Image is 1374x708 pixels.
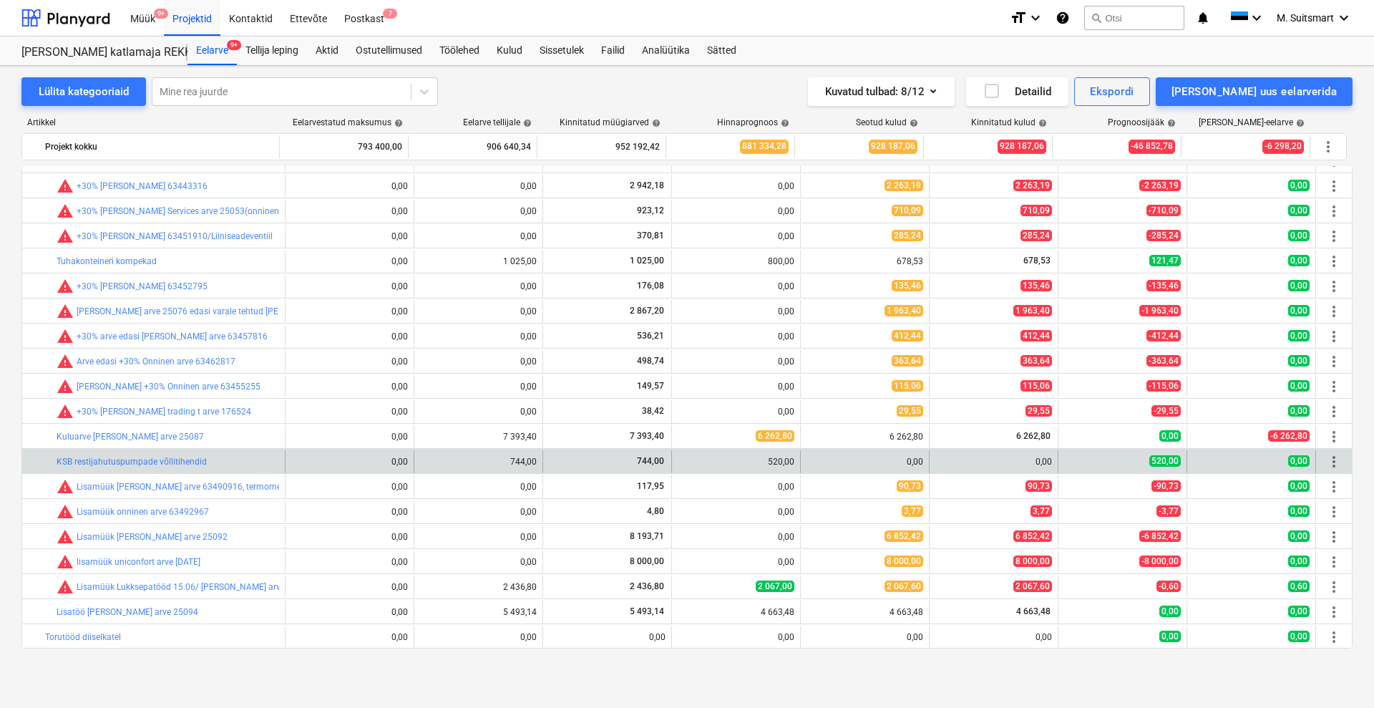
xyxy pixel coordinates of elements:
[291,306,408,316] div: 0,00
[57,528,74,545] span: Seotud kulud ületavad prognoosi
[1325,603,1343,621] span: Rohkem tegevusi
[431,37,488,65] div: Töölehed
[1159,430,1181,442] span: 0,00
[291,281,408,291] div: 0,00
[463,117,532,127] div: Eelarve tellijale
[678,482,794,492] div: 0,00
[383,9,397,19] span: 7
[291,206,408,216] div: 0,00
[291,256,408,266] div: 0,00
[57,378,74,395] span: Seotud kulud ületavad prognoosi
[1325,403,1343,420] span: Rohkem tegevusi
[1288,330,1310,341] span: 0,00
[807,256,923,266] div: 678,53
[678,607,794,617] div: 4 663,48
[77,206,324,216] a: +30% [PERSON_NAME] Services arve 25053(onninen 63440070)
[560,117,661,127] div: Kinnitatud müügiarved
[1139,556,1181,567] span: -8 000,00
[1335,9,1353,26] i: keyboard_arrow_down
[897,480,923,492] span: 90,73
[678,382,794,392] div: 0,00
[420,331,537,341] div: 0,00
[1146,280,1181,291] span: -135,46
[1084,6,1184,30] button: Otsi
[1159,631,1181,642] span: 0,00
[227,40,241,50] span: 9+
[892,230,923,241] span: 285,24
[420,607,537,617] div: 5 493,14
[635,205,666,215] span: 923,12
[1020,230,1052,241] span: 285,24
[1056,9,1070,26] i: Abikeskus
[1325,453,1343,470] span: Rohkem tegevusi
[807,607,923,617] div: 4 663,48
[593,37,633,65] a: Failid
[678,457,794,467] div: 520,00
[678,532,794,542] div: 0,00
[1015,431,1052,441] span: 6 262,80
[291,432,408,442] div: 0,00
[291,331,408,341] div: 0,00
[892,280,923,291] span: 135,46
[678,306,794,316] div: 0,00
[77,582,317,592] a: Lisamüük Lukksepatööd 15.06/ [PERSON_NAME] arve 250611
[1325,303,1343,320] span: Rohkem tegevusi
[640,406,666,416] span: 38,42
[678,206,794,216] div: 0,00
[420,507,537,517] div: 0,00
[998,140,1046,153] span: 928 187,06
[678,231,794,241] div: 0,00
[935,457,1052,467] div: 0,00
[1129,140,1175,153] span: -46 852,78
[935,632,1052,642] div: 0,00
[420,231,537,241] div: 0,00
[237,37,307,65] div: Tellija leping
[414,135,531,158] div: 906 640,34
[1013,581,1052,592] span: 2 067,60
[907,119,918,127] span: help
[1020,330,1052,341] span: 412,44
[1151,480,1181,492] span: -90,73
[57,353,74,370] span: Seotud kulud ületavad prognoosi
[628,556,666,566] span: 8 000,00
[77,306,386,316] a: [PERSON_NAME] arve 25076 edasi varale tehtud [PERSON_NAME] tööga (30.06)
[77,181,208,191] a: +30% [PERSON_NAME] 63443316
[1288,280,1310,291] span: 0,00
[21,45,170,60] div: [PERSON_NAME] katlamaja REKK
[856,117,918,127] div: Seotud kulud
[1139,305,1181,316] span: -1 963,40
[756,430,794,442] span: 6 262,80
[1288,305,1310,316] span: 0,00
[628,256,666,266] span: 1 025,00
[420,532,537,542] div: 0,00
[21,77,146,106] button: Lülita kategooriaid
[1288,606,1310,617] span: 0,00
[420,632,537,642] div: 0,00
[420,582,537,592] div: 2 436,80
[420,407,537,417] div: 0,00
[1277,12,1334,24] span: M. Suitsmart
[1146,355,1181,367] span: -363,64
[77,482,296,492] a: Lisamüük [PERSON_NAME] arve 63490916, termomeeter
[420,281,537,291] div: 0,00
[77,357,235,367] a: Arve edasi +30% Onninen arve 63462817
[1196,9,1210,26] i: notifications
[1036,119,1047,127] span: help
[635,381,666,391] span: 149,57
[678,557,794,567] div: 0,00
[1248,9,1265,26] i: keyboard_arrow_down
[45,632,121,642] a: Torutööd diiselkatel
[77,331,268,341] a: +30% arve edasi [PERSON_NAME] arve 63457816
[291,457,408,467] div: 0,00
[57,203,74,220] span: Seotud kulud ületavad prognoosi
[1010,9,1027,26] i: format_size
[678,407,794,417] div: 0,00
[291,607,408,617] div: 0,00
[983,82,1051,101] div: Detailid
[635,356,666,366] span: 498,74
[1199,117,1305,127] div: [PERSON_NAME]-eelarve
[531,37,593,65] div: Sissetulek
[678,357,794,367] div: 0,00
[77,231,273,241] a: +30% [PERSON_NAME] 63451910/Liiniseadeventiil
[1325,553,1343,571] span: Rohkem tegevusi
